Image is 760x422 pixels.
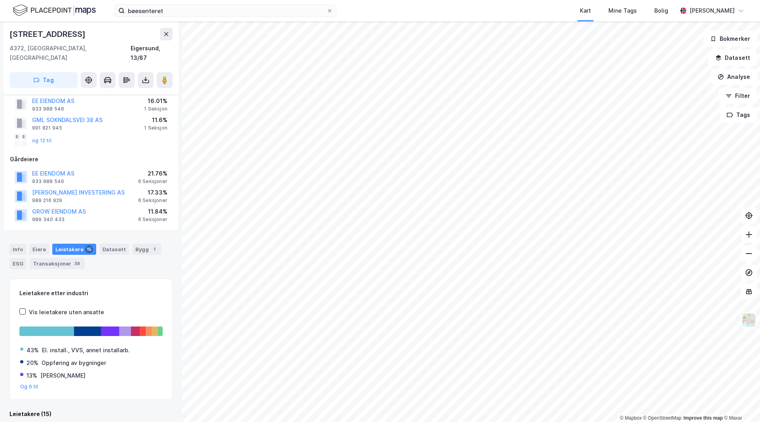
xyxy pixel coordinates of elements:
[27,346,39,355] div: 43%
[131,44,173,63] div: Eigersund, 13/87
[643,415,682,421] a: OpenStreetMap
[720,384,760,422] div: Kontrollprogram for chat
[608,6,637,15] div: Mine Tags
[709,50,757,66] button: Datasett
[144,96,167,106] div: 16.01%
[27,371,37,380] div: 13%
[40,371,85,380] div: [PERSON_NAME]
[13,4,96,17] img: logo.f888ab2527a4732fd821a326f86c7f29.svg
[9,409,173,419] div: Leietakere (15)
[580,6,591,15] div: Kart
[9,28,87,40] div: [STREET_ADDRESS]
[32,178,64,185] div: 933 988 546
[719,88,757,104] button: Filter
[30,258,85,269] div: Transaksjoner
[703,31,757,47] button: Bokmerker
[138,169,167,178] div: 21.76%
[32,125,62,131] div: 991 821 945
[690,6,735,15] div: [PERSON_NAME]
[19,288,163,298] div: Leietakere etter industri
[9,72,78,88] button: Tag
[27,358,38,368] div: 20%
[684,415,723,421] a: Improve this map
[138,207,167,216] div: 11.84%
[20,384,38,390] button: Og 6 til
[73,260,82,267] div: 38
[144,115,167,125] div: 11.6%
[654,6,668,15] div: Bolig
[711,69,757,85] button: Analyse
[138,216,167,223] div: 6 Seksjoner
[9,244,26,255] div: Info
[138,188,167,197] div: 17.33%
[9,44,131,63] div: 4372, [GEOGRAPHIC_DATA], [GEOGRAPHIC_DATA]
[138,197,167,204] div: 6 Seksjoner
[99,244,129,255] div: Datasett
[52,244,96,255] div: Leietakere
[125,5,327,17] input: Søk på adresse, matrikkel, gårdeiere, leietakere eller personer
[132,244,161,255] div: Bygg
[150,245,158,253] div: 1
[42,358,106,368] div: Oppføring av bygninger
[620,415,642,421] a: Mapbox
[144,125,167,131] div: 1 Seksjon
[32,106,64,112] div: 933 988 546
[10,155,172,164] div: Gårdeiere
[29,307,104,317] div: Vis leietakere uten ansatte
[720,384,760,422] iframe: Chat Widget
[720,107,757,123] button: Tags
[29,244,49,255] div: Eiere
[9,258,27,269] div: ESG
[138,178,167,185] div: 6 Seksjoner
[741,313,756,328] img: Z
[144,106,167,112] div: 1 Seksjon
[32,197,62,204] div: 989 216 929
[42,346,130,355] div: El. install., VVS, annet installarb.
[32,216,65,223] div: 989 340 433
[85,245,93,253] div: 15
